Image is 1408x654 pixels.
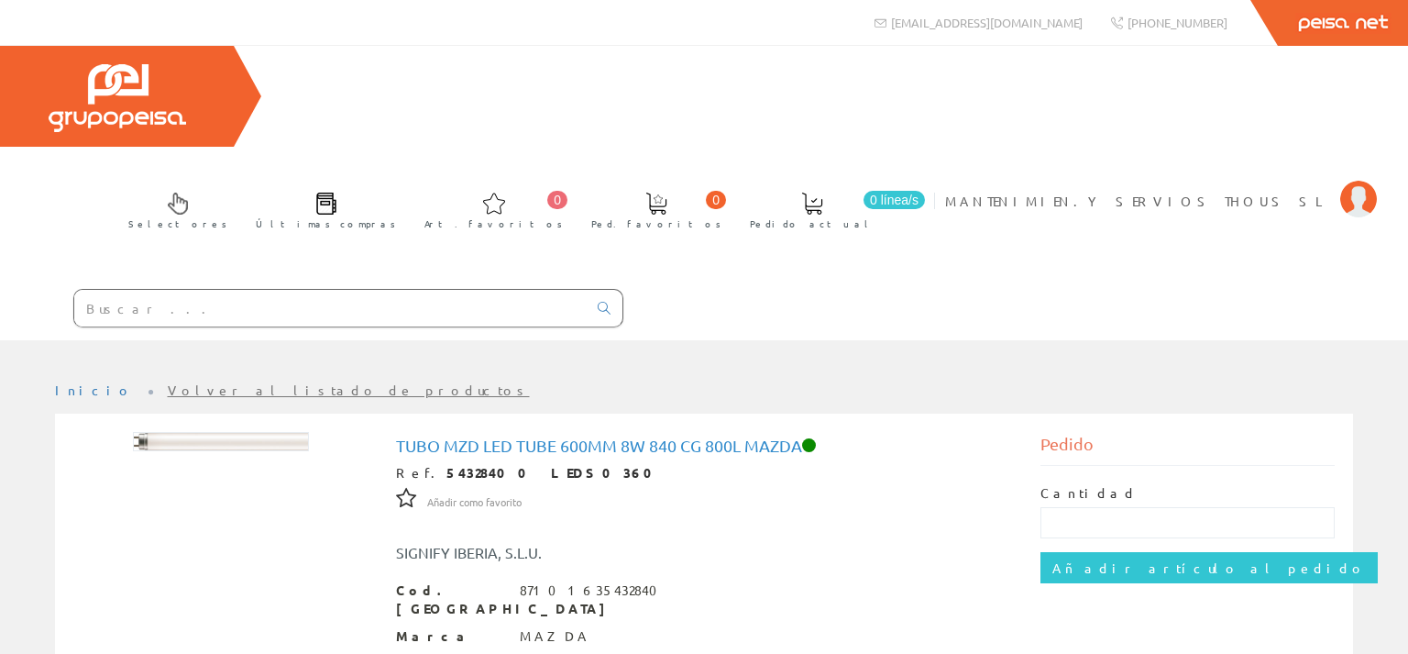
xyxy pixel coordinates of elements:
[706,191,726,209] span: 0
[396,627,506,646] span: Marca
[945,177,1377,194] a: MANTENIMIEN.Y SERVIOS THOUS SL
[1040,432,1336,466] div: Pedido
[945,192,1331,210] span: MANTENIMIEN.Y SERVIOS THOUS SL
[591,215,721,233] span: Ped. favoritos
[49,64,186,132] img: Grupo Peisa
[750,215,874,233] span: Pedido actual
[55,382,133,398] a: Inicio
[547,191,567,209] span: 0
[891,15,1083,30] span: [EMAIL_ADDRESS][DOMAIN_NAME]
[237,177,405,240] a: Últimas compras
[396,464,1013,482] div: Ref.
[396,437,1013,455] h1: Tubo MZD Led Tube 600mm 8w 840 cg 800L Mazda
[128,215,227,233] span: Selectores
[1127,15,1227,30] span: [PHONE_NUMBER]
[382,542,758,563] div: SIGNIFY IBERIA, S.L.U.
[427,495,522,510] span: Añadir como favorito
[168,382,530,398] a: Volver al listado de productos
[446,464,665,481] strong: 54328400 LEDS0360
[256,215,396,233] span: Últimas compras
[520,582,668,600] div: 87101635432840
[74,290,587,327] input: Buscar ...
[1040,552,1378,583] input: Añadir artículo al pedido
[520,627,590,646] div: MAZDA
[427,493,522,509] a: Añadir como favorito
[133,432,309,451] img: Foto artículo Tubo MZD Led Tube 600mm 8w 840 cg 800L Mazda (192x20.736)
[424,215,563,233] span: Art. favoritos
[396,582,506,618] span: Cod. [GEOGRAPHIC_DATA]
[863,191,925,209] span: 0 línea/s
[110,177,236,240] a: Selectores
[1040,484,1138,503] label: Cantidad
